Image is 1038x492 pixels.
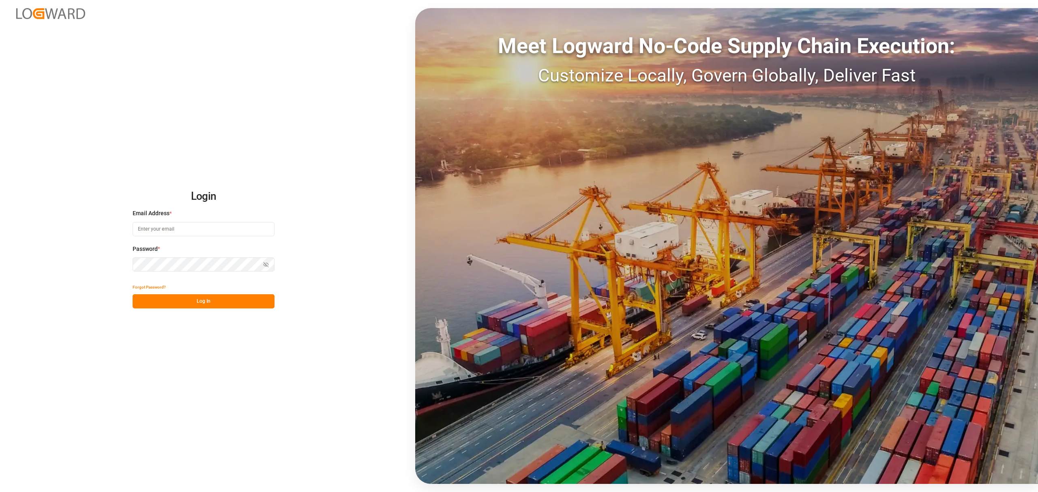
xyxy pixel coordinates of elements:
h2: Login [133,184,275,210]
div: Customize Locally, Govern Globally, Deliver Fast [415,62,1038,89]
button: Log In [133,294,275,308]
img: Logward_new_orange.png [16,8,85,19]
span: Password [133,245,158,253]
span: Email Address [133,209,169,218]
input: Enter your email [133,222,275,236]
button: Forgot Password? [133,280,166,294]
div: Meet Logward No-Code Supply Chain Execution: [415,30,1038,62]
